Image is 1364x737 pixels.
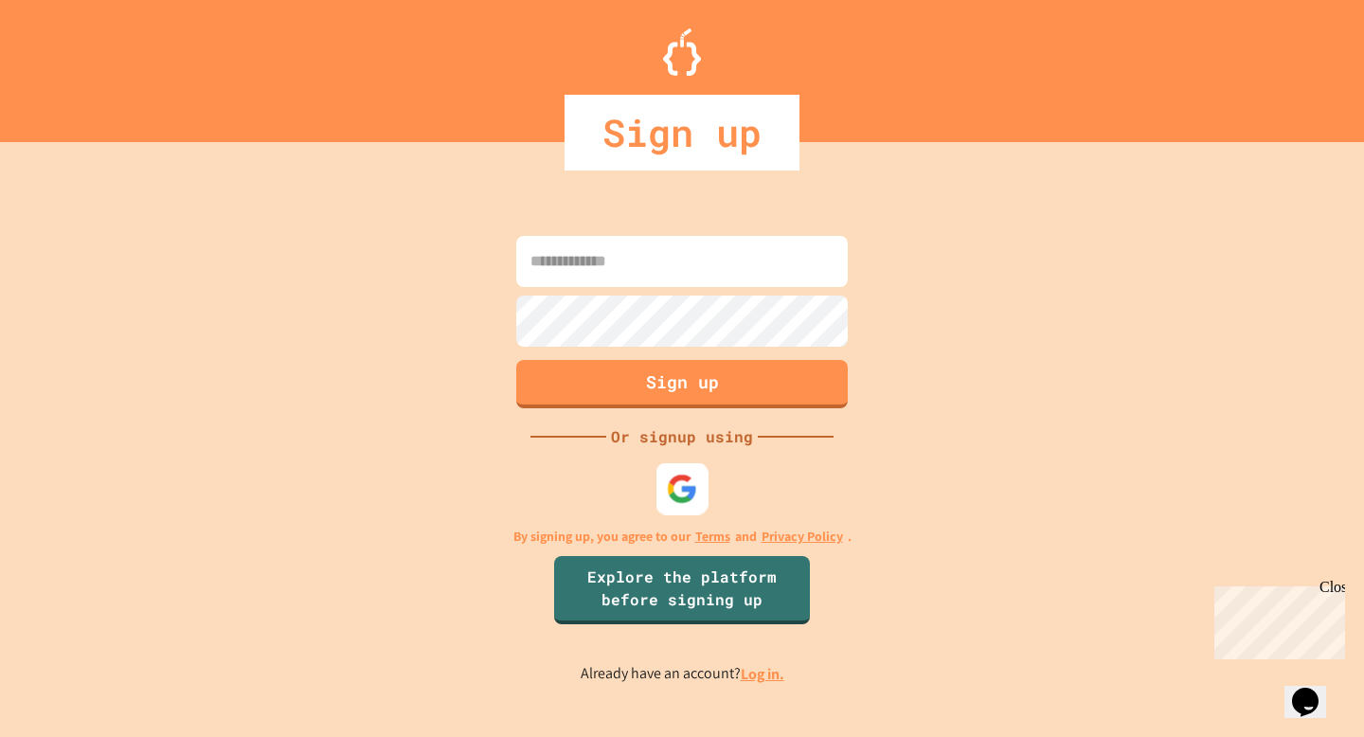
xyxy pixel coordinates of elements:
[581,662,784,686] p: Already have an account?
[741,664,784,684] a: Log in.
[1284,661,1345,718] iframe: chat widget
[8,8,131,120] div: Chat with us now!Close
[762,527,843,547] a: Privacy Policy
[667,474,698,505] img: google-icon.svg
[1207,579,1345,659] iframe: chat widget
[606,425,758,448] div: Or signup using
[663,28,701,76] img: Logo.svg
[695,527,730,547] a: Terms
[513,527,852,547] p: By signing up, you agree to our and .
[516,360,848,408] button: Sign up
[565,95,799,171] div: Sign up
[554,556,810,624] a: Explore the platform before signing up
